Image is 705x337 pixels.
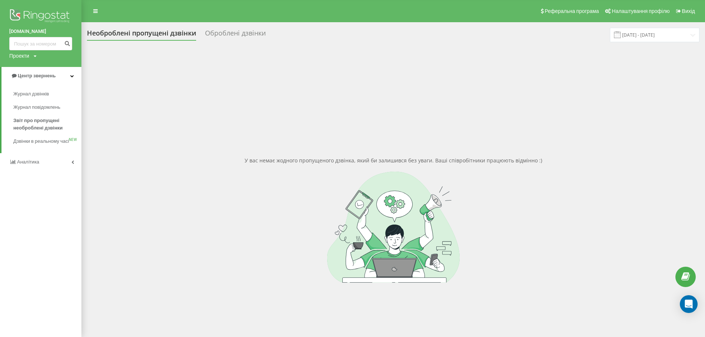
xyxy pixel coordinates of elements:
[612,8,669,14] span: Налаштування профілю
[13,104,60,111] span: Журнал повідомлень
[13,117,78,132] span: Звіт про пропущені необроблені дзвінки
[13,90,49,98] span: Журнал дзвінків
[205,29,266,41] div: Оброблені дзвінки
[17,159,39,165] span: Аналiтика
[9,37,72,50] input: Пошук за номером
[9,52,29,60] div: Проекти
[18,73,56,78] span: Центр звернень
[9,28,72,35] a: [DOMAIN_NAME]
[13,138,69,145] span: Дзвінки в реальному часі
[9,7,72,26] img: Ringostat logo
[13,101,81,114] a: Журнал повідомлень
[13,87,81,101] a: Журнал дзвінків
[680,295,698,313] div: Open Intercom Messenger
[13,135,81,148] a: Дзвінки в реальному часіNEW
[1,67,81,85] a: Центр звернень
[87,29,196,41] div: Необроблені пропущені дзвінки
[682,8,695,14] span: Вихід
[13,114,81,135] a: Звіт про пропущені необроблені дзвінки
[545,8,599,14] span: Реферальна програма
